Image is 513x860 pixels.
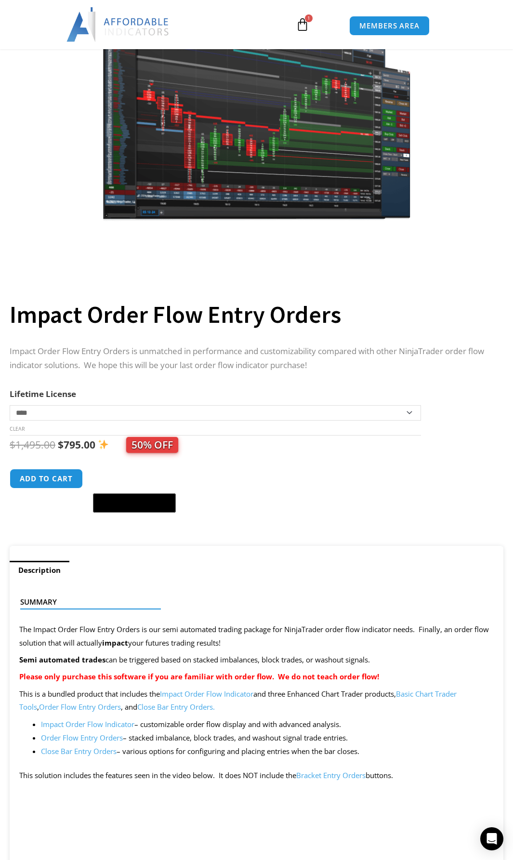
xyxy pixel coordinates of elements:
[10,469,83,489] button: Add to cart
[98,439,108,450] img: ✨
[19,655,105,664] strong: Semi automated trades
[19,672,379,681] strong: Please only purchase this software if you are familiar with order flow. We do not teach order flow!
[305,14,313,22] span: 1
[296,770,366,780] a: Bracket Entry Orders
[91,467,178,490] iframe: Secure express checkout frame
[41,718,494,731] li: – customizable order flow display and with advanced analysis.
[39,702,121,712] a: Order Flow Entry Orders
[10,344,494,372] p: Impact Order Flow Entry Orders is unmatched in performance and customizability compared with othe...
[93,493,176,513] button: Buy with GPay
[10,298,494,331] h1: Impact Order Flow Entry Orders
[19,688,494,714] p: This is a bundled product that includes the and three Enhanced Chart Trader products, , , and
[66,7,170,42] img: LogoAI | Affordable Indicators – NinjaTrader
[41,733,123,742] a: Order Flow Entry Orders
[160,689,253,699] a: Impact Order Flow Indicator
[58,438,64,451] span: $
[359,22,420,29] span: MEMBERS AREA
[102,638,128,648] strong: impact
[41,719,134,729] a: Impact Order Flow Indicator
[349,16,430,36] a: MEMBERS AREA
[126,437,178,453] span: 50% OFF
[41,745,494,758] li: – various options for configuring and placing entries when the bar closes.
[19,769,494,782] p: This solution includes the features seen in the video below. It does NOT include the buttons.
[58,438,95,451] bdi: 795.00
[10,438,55,451] bdi: 1,495.00
[41,731,494,745] li: – stacked imbalance, block trades, and washout signal trade entries.
[20,597,485,606] h4: Summary
[10,388,76,399] label: Lifetime License
[480,827,503,850] div: Open Intercom Messenger
[10,425,25,432] a: Clear options
[281,11,324,39] a: 1
[19,623,494,650] p: The Impact Order Flow Entry Orders is our semi automated trading package for NinjaTrader order fl...
[41,746,117,756] a: Close Bar Entry Orders
[137,702,213,712] a: Close Bar Entry Orders
[213,702,215,712] a: .
[10,561,69,580] a: Description
[19,653,494,667] p: can be triggered based on stacked imbalances, block trades, or washout signals.
[10,438,15,451] span: $
[10,518,494,527] iframe: PayPal Message 1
